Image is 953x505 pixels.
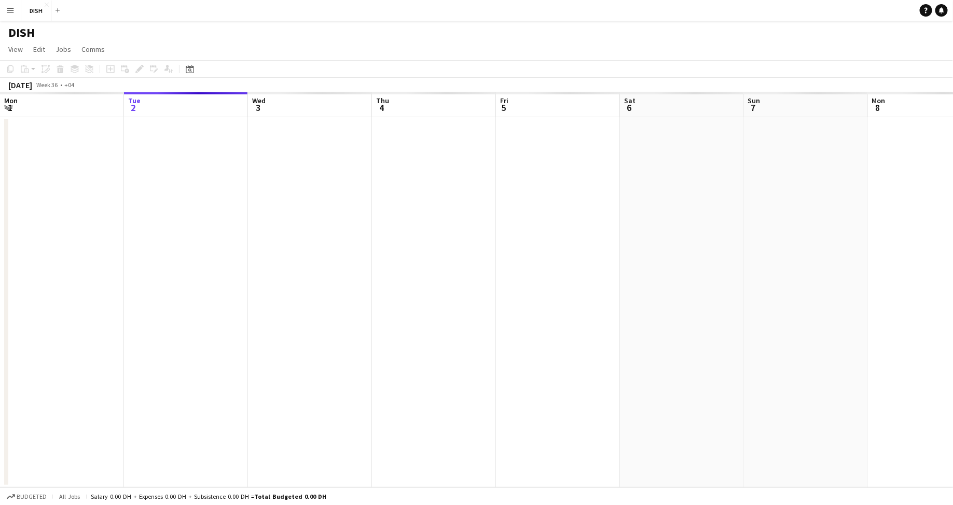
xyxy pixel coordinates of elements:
span: All jobs [57,493,82,500]
span: 8 [871,102,886,114]
span: 1 [3,102,18,114]
a: Edit [29,43,49,56]
h1: DISH [8,25,35,40]
span: Week 36 [34,81,60,89]
span: 5 [499,102,508,114]
a: Jobs [51,43,75,56]
div: Salary 0.00 DH + Expenses 0.00 DH + Subsistence 0.00 DH = [91,493,326,500]
span: View [8,45,23,54]
span: Total Budgeted 0.00 DH [254,493,326,500]
span: 6 [623,102,636,114]
a: Comms [77,43,109,56]
div: +04 [64,81,74,89]
button: Budgeted [5,491,48,502]
span: Comms [81,45,105,54]
div: [DATE] [8,80,32,90]
span: Budgeted [17,493,47,500]
button: DISH [21,1,51,21]
span: Edit [33,45,45,54]
span: Fri [500,96,508,105]
span: Mon [4,96,18,105]
span: Sat [624,96,636,105]
span: 3 [251,102,266,114]
span: 2 [127,102,141,114]
span: Jobs [56,45,71,54]
span: Sun [748,96,761,105]
span: Tue [128,96,141,105]
span: Mon [872,96,886,105]
span: Thu [376,96,389,105]
a: View [4,43,27,56]
span: 4 [375,102,389,114]
span: Wed [252,96,266,105]
span: 7 [747,102,761,114]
